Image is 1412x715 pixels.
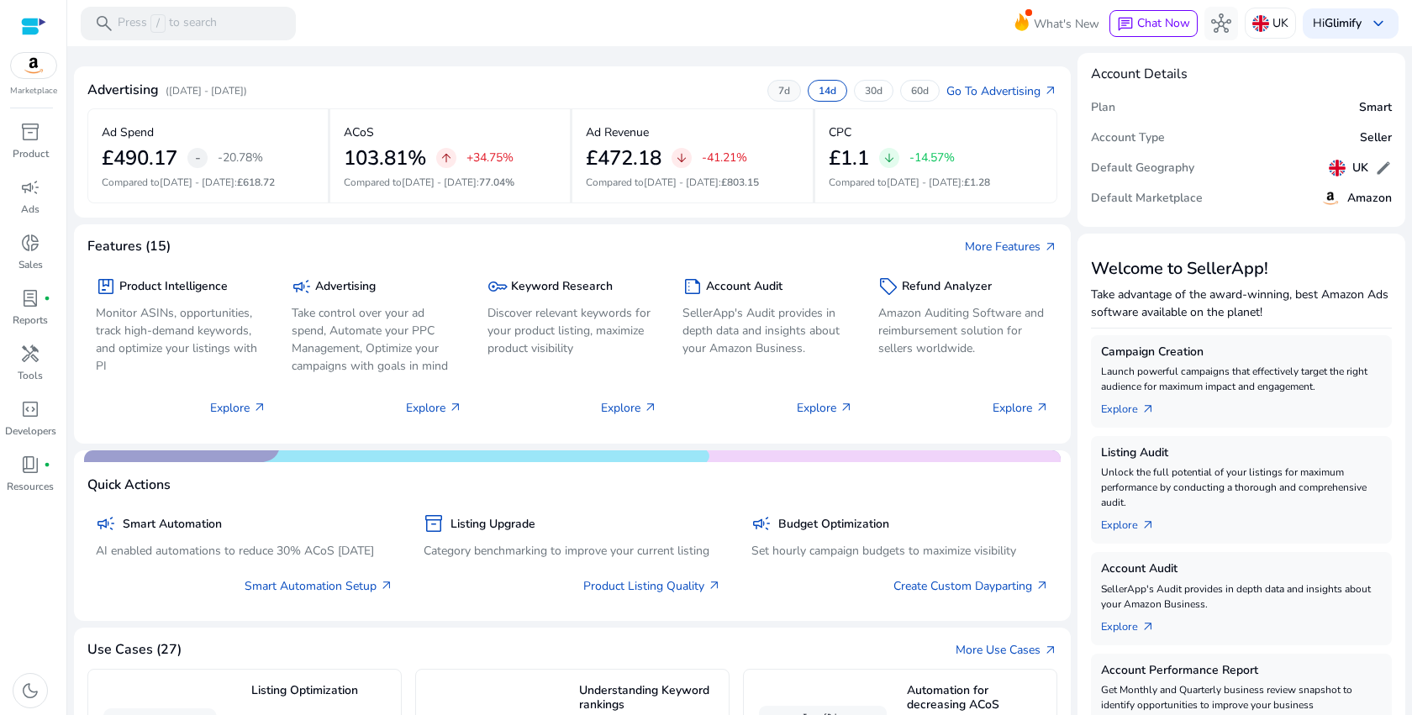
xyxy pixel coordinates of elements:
[721,176,759,189] span: £803.15
[13,146,49,161] p: Product
[344,146,426,171] h2: 103.81%
[1313,18,1362,29] p: Hi
[1101,581,1382,612] p: SellerApp's Audit provides in depth data and insights about your Amazon Business.
[487,276,508,297] span: key
[797,399,853,417] p: Explore
[96,304,266,375] p: Monitor ASINs, opportunities, track high-demand keywords, and optimize your listings with PI
[96,513,116,534] span: campaign
[96,542,393,560] p: AI enabled automations to reduce 30% ACoS [DATE]
[1204,7,1238,40] button: hub
[1329,160,1346,176] img: uk.svg
[706,280,782,294] h5: Account Audit
[1091,286,1392,321] p: Take advantage of the award-winning, best Amazon Ads software available on the planet!
[20,344,40,364] span: handyman
[911,84,929,97] p: 60d
[18,368,43,383] p: Tools
[449,401,462,414] span: arrow_outward
[1109,10,1198,37] button: chatChat Now
[644,401,657,414] span: arrow_outward
[1091,66,1188,82] h4: Account Details
[1141,518,1155,532] span: arrow_outward
[424,542,721,560] p: Category benchmarking to improve your current listing
[1091,131,1165,145] h5: Account Type
[1368,13,1388,34] span: keyboard_arrow_down
[907,684,1048,713] h5: Automation for decreasing ACoS
[1375,160,1392,176] span: edit
[829,175,1044,190] p: Compared to :
[150,14,166,33] span: /
[1101,446,1382,460] h5: Listing Audit
[402,176,477,189] span: [DATE] - [DATE]
[1360,131,1392,145] h5: Seller
[102,146,177,171] h2: £490.17
[123,518,222,532] h5: Smart Automation
[1091,101,1115,115] h5: Plan
[218,152,263,164] p: -20.78%
[1141,620,1155,634] span: arrow_outward
[1044,240,1057,254] span: arrow_outward
[11,53,56,78] img: amazon.svg
[1320,188,1341,208] img: amazon.svg
[450,518,535,532] h5: Listing Upgrade
[210,399,266,417] p: Explore
[601,399,657,417] p: Explore
[1035,579,1049,592] span: arrow_outward
[20,399,40,419] span: code_blocks
[882,151,896,165] span: arrow_downward
[778,518,889,532] h5: Budget Optimization
[829,146,869,171] h2: £1.1
[102,175,314,190] p: Compared to :
[579,684,720,713] h5: Understanding Keyword rankings
[440,151,453,165] span: arrow_upward
[406,399,462,417] p: Explore
[20,681,40,701] span: dark_mode
[1252,15,1269,32] img: uk.svg
[1034,9,1099,39] span: What's New
[1091,259,1392,279] h3: Welcome to SellerApp!
[20,288,40,308] span: lab_profile
[87,477,171,493] h4: Quick Actions
[1117,16,1134,33] span: chat
[315,280,376,294] h5: Advertising
[878,304,1049,357] p: Amazon Auditing Software and reimbursement solution for sellers worldwide.
[1035,401,1049,414] span: arrow_outward
[865,84,882,97] p: 30d
[87,642,182,658] h4: Use Cases (27)
[586,146,661,171] h2: £472.18
[487,304,658,357] p: Discover relevant keywords for your product listing, maximize product visibility
[20,122,40,142] span: inventory_2
[1101,510,1168,534] a: Explorearrow_outward
[902,280,992,294] h5: Refund Analyzer
[20,177,40,197] span: campaign
[44,295,50,302] span: fiber_manual_record
[751,513,772,534] span: campaign
[251,684,393,713] h5: Listing Optimization
[102,124,154,141] p: Ad Spend
[1101,562,1382,576] h5: Account Audit
[1347,192,1392,206] h5: Amazon
[87,82,159,98] h4: Advertising
[702,152,747,164] p: -41.21%
[964,176,990,189] span: £1.28
[1325,15,1362,31] b: Glimify
[1091,161,1194,176] h5: Default Geography
[87,239,171,255] h4: Features (15)
[586,175,799,190] p: Compared to :
[1101,345,1382,360] h5: Campaign Creation
[1137,15,1190,31] span: Chat Now
[20,233,40,253] span: donut_small
[965,238,1057,255] a: More Featuresarrow_outward
[94,13,114,34] span: search
[583,577,721,595] a: Product Listing Quality
[7,479,54,494] p: Resources
[956,641,1057,659] a: More Use Casesarrow_outward
[1141,402,1155,416] span: arrow_outward
[166,83,247,98] p: ([DATE] - [DATE])
[682,304,853,357] p: SellerApp's Audit provides in depth data and insights about your Amazon Business.
[1044,644,1057,657] span: arrow_outward
[893,577,1049,595] a: Create Custom Dayparting
[18,257,43,272] p: Sales
[644,176,719,189] span: [DATE] - [DATE]
[946,82,1057,100] a: Go To Advertisingarrow_outward
[292,276,312,297] span: campaign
